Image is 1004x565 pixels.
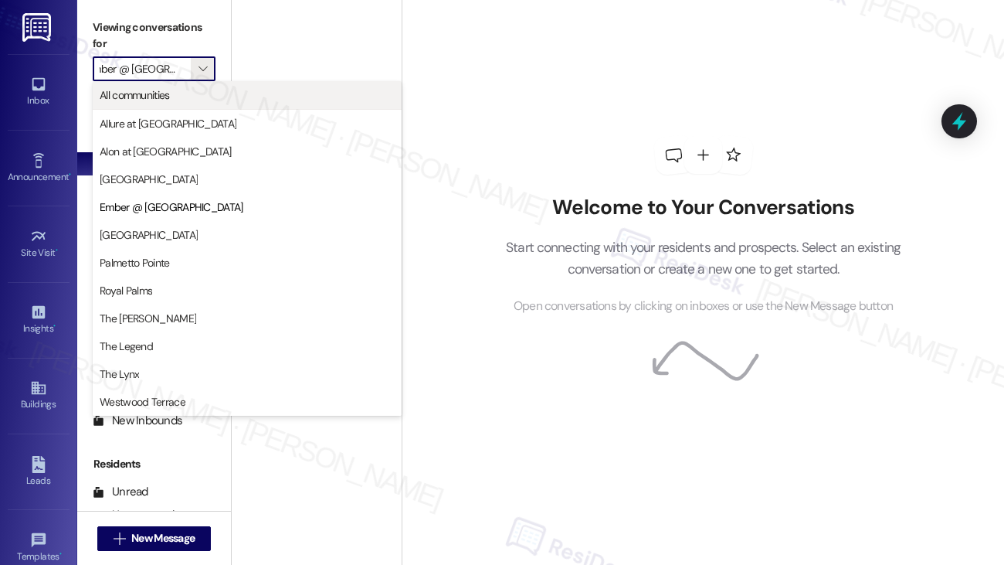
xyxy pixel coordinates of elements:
img: ResiDesk Logo [22,13,54,42]
span: Ember @ [GEOGRAPHIC_DATA] [100,199,243,215]
div: Prospects [77,315,231,331]
span: Alon at [GEOGRAPHIC_DATA] [100,144,232,159]
img: empty-state [249,64,385,177]
span: [GEOGRAPHIC_DATA] [100,172,198,187]
input: All communities [100,56,191,81]
span: • [59,549,62,560]
i:  [114,533,125,545]
span: Open conversations by clicking on inboxes or use the New Message button [514,297,893,316]
button: New Message [97,526,212,551]
a: Inbox [8,71,70,113]
span: The Legend [100,339,153,354]
a: Insights • [8,299,70,341]
div: Residents [77,456,231,472]
span: All communities [100,87,170,103]
span: Royal Palms [100,283,152,298]
span: [GEOGRAPHIC_DATA] [100,227,198,243]
div: Unanswered [93,507,175,523]
span: Allure at [GEOGRAPHIC_DATA] [100,116,236,131]
div: Unread [93,484,148,500]
span: The Lynx [100,366,139,382]
a: Leads [8,451,70,493]
div: New Inbounds [93,413,182,429]
p: Start connecting with your residents and prospects. Select an existing conversation or create a n... [483,237,924,281]
span: Westwood Terrace [100,394,185,410]
span: • [53,321,56,332]
span: • [69,169,71,180]
span: • [56,245,58,256]
div: Prospects + Residents [77,104,231,121]
label: Viewing conversations for [93,15,215,56]
a: Site Visit • [8,223,70,265]
span: The [PERSON_NAME] [100,311,196,326]
h2: Welcome to Your Conversations [483,196,924,220]
a: Buildings [8,375,70,417]
i:  [198,63,207,75]
span: Palmetto Pointe [100,255,170,271]
span: New Message [131,530,195,546]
